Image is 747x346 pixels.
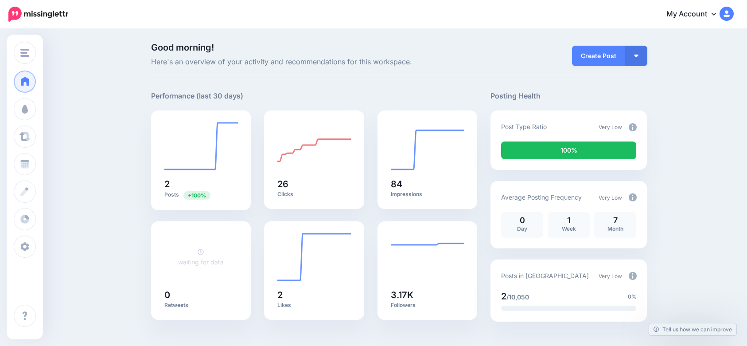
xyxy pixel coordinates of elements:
a: My Account [658,4,734,25]
a: Tell us how we can improve [649,323,736,335]
p: Followers [391,302,464,309]
span: /10,050 [506,293,529,301]
p: 0 [506,216,539,224]
p: Clicks [277,191,351,198]
h5: 0 [164,291,238,299]
p: Posts in [GEOGRAPHIC_DATA] [501,271,589,281]
span: 0% [628,292,637,301]
span: Month [607,225,623,232]
p: Average Posting Frequency [501,192,582,202]
a: waiting for data [178,248,224,266]
h5: 26 [277,180,351,189]
img: info-circle-grey.png [629,193,637,201]
img: menu.png [20,49,29,57]
span: Week [562,225,576,232]
h5: 3.17K [391,291,464,299]
h5: Posting Health [490,90,647,102]
h5: 84 [391,180,464,189]
span: Very Low [599,273,622,279]
h5: Performance (last 30 days) [151,90,243,102]
img: arrow-down-white.png [634,55,638,57]
h5: 2 [277,291,351,299]
span: Day [517,225,527,232]
p: 1 [552,216,585,224]
span: Here's an overview of your activity and recommendations for this workspace. [151,56,478,68]
p: Likes [277,302,351,309]
span: Very Low [599,194,622,201]
p: Impressions [391,191,464,198]
span: 2 [501,291,506,302]
img: info-circle-grey.png [629,123,637,131]
img: Missinglettr [8,7,68,22]
span: Previous period: 1 [183,191,210,200]
span: Good morning! [151,42,214,53]
p: Posts [164,191,238,199]
a: Create Post [572,46,625,66]
h5: 2 [164,180,238,189]
p: 7 [599,216,632,224]
img: info-circle-grey.png [629,272,637,280]
p: Post Type Ratio [501,122,547,132]
div: 100% of your posts in the last 30 days were manually created (i.e. were not from Drip Campaigns o... [501,142,636,159]
p: Retweets [164,302,238,309]
span: Very Low [599,124,622,130]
